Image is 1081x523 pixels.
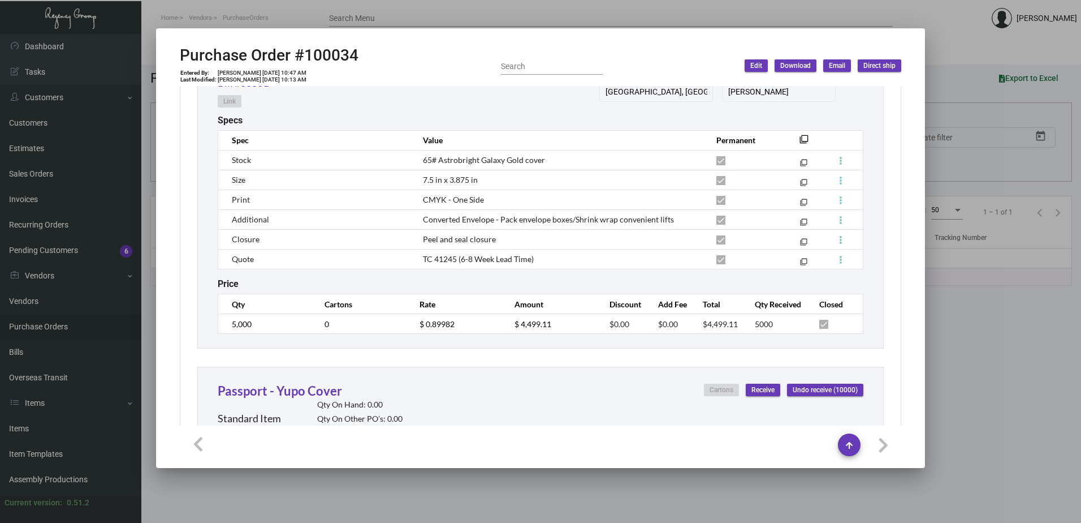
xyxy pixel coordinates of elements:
mat-icon: filter_none [800,161,807,169]
th: Add Fee [647,294,692,314]
span: Receive [751,385,775,395]
button: Direct ship [858,59,901,72]
h2: Standard Item [218,413,281,425]
td: Last Modified: [180,76,217,83]
span: $4,499.11 [703,319,738,329]
span: Print [232,195,250,204]
span: Quote [232,254,254,264]
span: Converted Envelope - Pack envelope boxes/Shrink wrap convenient lifts [423,215,674,224]
span: Edit [750,61,762,71]
h2: Purchase Order #100034 [180,46,358,65]
a: Passport - Yupo Cover [218,383,342,398]
h2: Price [218,278,239,289]
th: Qty Received [743,294,808,314]
th: Spec [218,130,412,150]
span: 7.5 in x 3.875 in [423,175,478,185]
span: Peel and seal closure [423,234,496,244]
th: Amount [503,294,598,314]
mat-icon: filter_none [800,201,807,208]
button: Undo receive (10000) [787,384,863,396]
th: Qty [218,294,313,314]
div: Current version: [5,497,62,509]
button: Cartons [704,384,739,396]
button: Receive [746,384,780,396]
mat-icon: filter_none [800,221,807,228]
td: [PERSON_NAME] [DATE] 10:13 AM [217,76,307,83]
span: Direct ship [863,61,896,71]
span: Stock [232,155,251,165]
span: Additional [232,215,269,224]
td: Entered By: [180,70,217,76]
h2: Qty On Other PO’s: 0.00 [317,414,403,424]
span: Size [232,175,245,185]
span: 5000 [755,319,773,329]
span: $0.00 [658,319,678,329]
button: Edit [745,59,768,72]
td: [PERSON_NAME] [DATE] 10:47 AM [217,70,307,76]
span: $0.00 [609,319,629,329]
span: TC 41245 (6-8 Week Lead Time) [423,254,534,264]
span: Download [780,61,811,71]
button: Link [218,95,241,108]
th: Closed [808,294,863,314]
span: CMYK - One Side [423,195,484,204]
th: Cartons [313,294,408,314]
th: Value [412,130,705,150]
mat-icon: filter_none [800,260,807,268]
th: Discount [598,294,646,314]
span: Cartons [710,385,733,395]
span: Email [829,61,845,71]
button: Email [823,59,851,72]
button: Download [775,59,816,72]
span: Link [223,97,236,106]
h2: Qty On Hand: 0.00 [317,400,403,410]
span: Closure [232,234,260,244]
mat-icon: filter_none [800,241,807,248]
mat-icon: filter_none [799,138,808,147]
span: 65# Astrobright Galaxy Gold cover [423,155,545,165]
div: 0.51.2 [67,497,89,509]
span: Undo receive (10000) [793,385,858,395]
th: Total [691,294,743,314]
mat-icon: filter_none [800,181,807,188]
th: Permanent [705,130,782,150]
th: Rate [408,294,503,314]
h2: Specs [218,115,243,126]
